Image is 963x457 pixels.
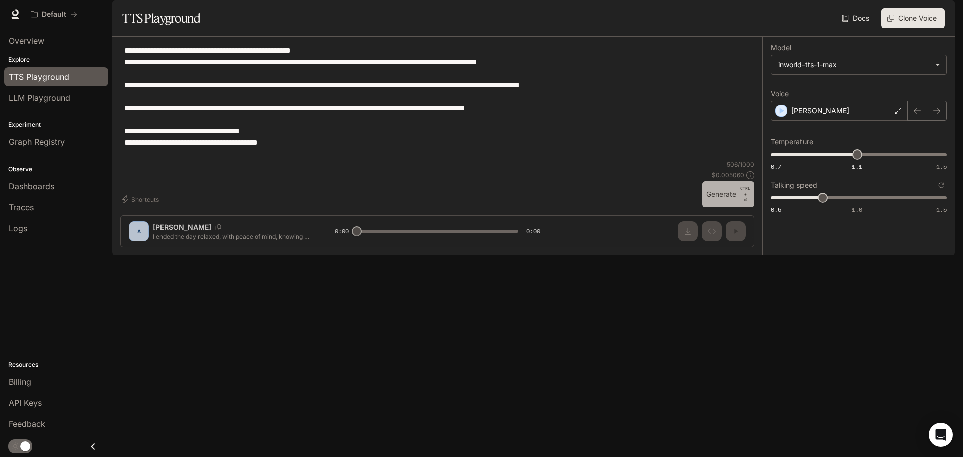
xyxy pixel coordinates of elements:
[936,180,947,191] button: Reset to default
[771,162,781,171] span: 0.7
[771,205,781,214] span: 0.5
[26,4,82,24] button: All workspaces
[936,162,947,171] span: 1.5
[929,423,953,447] div: Open Intercom Messenger
[881,8,945,28] button: Clone Voice
[778,60,930,70] div: inworld-tts-1-max
[840,8,873,28] a: Docs
[740,185,750,197] p: CTRL +
[771,138,813,145] p: Temperature
[120,191,163,207] button: Shortcuts
[771,182,817,189] p: Talking speed
[771,44,791,51] p: Model
[702,181,754,207] button: GenerateCTRL +⏎
[740,185,750,203] p: ⏎
[771,55,946,74] div: inworld-tts-1-max
[771,90,789,97] p: Voice
[791,106,849,116] p: [PERSON_NAME]
[852,205,862,214] span: 1.0
[42,10,66,19] p: Default
[122,8,200,28] h1: TTS Playground
[936,205,947,214] span: 1.5
[852,162,862,171] span: 1.1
